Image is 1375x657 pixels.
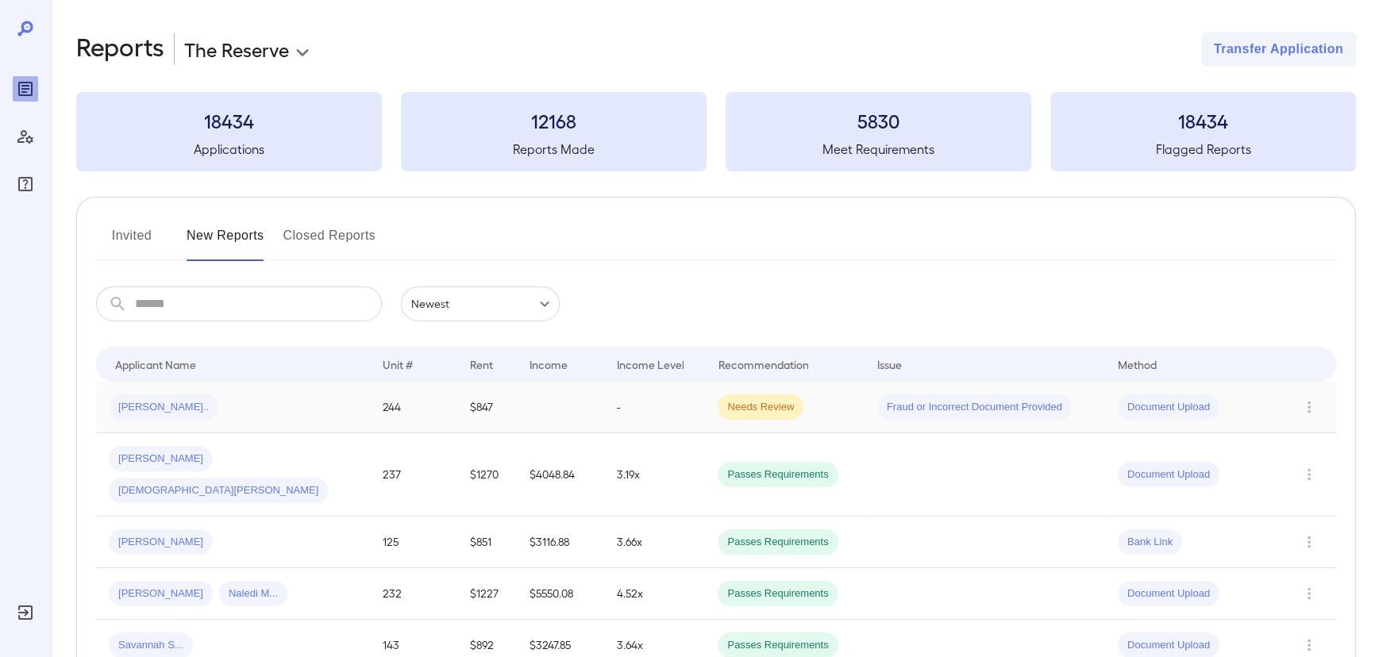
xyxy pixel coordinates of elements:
span: Document Upload [1118,467,1219,482]
td: 3.66x [603,517,705,568]
div: Recommendation [718,355,808,374]
td: $851 [457,517,517,568]
h3: 18434 [1050,108,1356,133]
button: Row Actions [1296,529,1322,555]
td: $1270 [457,433,517,517]
span: Fraud or Incorrect Document Provided [877,400,1072,415]
div: Manage Users [13,124,38,149]
div: Income Level [616,355,684,374]
h5: Reports Made [401,140,707,159]
span: [PERSON_NAME] [109,535,213,550]
span: Document Upload [1118,638,1219,653]
span: Passes Requirements [718,586,838,601]
div: Method [1118,355,1157,374]
td: $1227 [457,568,517,620]
span: Passes Requirements [718,467,838,482]
div: Reports [13,76,38,102]
span: Needs Review [718,400,803,415]
h3: 18434 [76,108,382,133]
button: Invited [96,223,168,261]
div: Income [530,355,568,374]
div: Issue [877,355,903,374]
td: 237 [370,433,456,517]
span: Passes Requirements [718,535,838,550]
div: Applicant Name [115,355,196,374]
button: New Reports [187,223,264,261]
td: 232 [370,568,456,620]
button: Transfer Application [1201,32,1356,67]
span: Savannah S... [109,638,193,653]
div: Rent [470,355,495,374]
h2: Reports [76,32,164,67]
h3: 5830 [726,108,1031,133]
td: $847 [457,382,517,433]
span: [DEMOGRAPHIC_DATA][PERSON_NAME] [109,483,328,498]
span: Bank Link [1118,535,1182,550]
div: Log Out [13,600,38,625]
td: - [603,382,705,433]
td: 4.52x [603,568,705,620]
span: [PERSON_NAME] [109,451,213,467]
div: Newest [401,286,560,321]
div: FAQ [13,171,38,197]
span: Document Upload [1118,586,1219,601]
button: Row Actions [1296,394,1322,420]
div: Unit # [383,355,413,374]
summary: 18434Applications12168Reports Made5830Meet Requirements18434Flagged Reports [76,92,1356,171]
td: $5550.08 [517,568,603,620]
h5: Flagged Reports [1050,140,1356,159]
h5: Applications [76,140,382,159]
button: Row Actions [1296,581,1322,606]
span: [PERSON_NAME] [109,586,213,601]
span: Passes Requirements [718,638,838,653]
td: $4048.84 [517,433,603,517]
h5: Meet Requirements [726,140,1031,159]
button: Row Actions [1296,462,1322,487]
span: Naledi M... [219,586,287,601]
h3: 12168 [401,108,707,133]
td: 125 [370,517,456,568]
p: The Reserve [184,36,289,62]
button: Closed Reports [283,223,376,261]
td: 3.19x [603,433,705,517]
span: Document Upload [1118,400,1219,415]
span: [PERSON_NAME].. [109,400,218,415]
td: 244 [370,382,456,433]
td: $3116.88 [517,517,603,568]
